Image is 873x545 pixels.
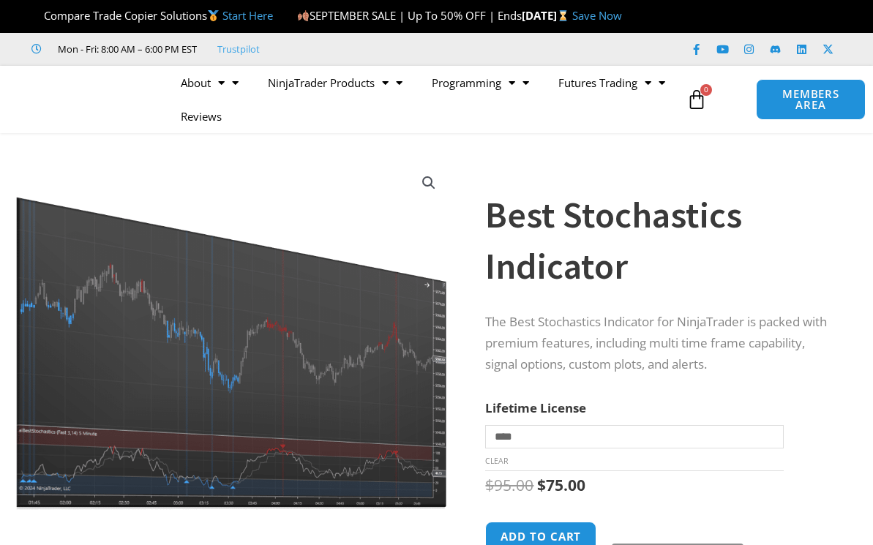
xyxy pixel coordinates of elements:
[11,159,453,511] img: Best Stochastics
[217,40,260,58] a: Trustpilot
[609,519,741,521] iframe: Secure payment input frame
[416,170,442,196] a: View full-screen image gallery
[485,189,836,292] h1: Best Stochastics Indicator
[485,399,586,416] label: Lifetime License
[9,73,166,126] img: LogoAI | Affordable Indicators – NinjaTrader
[32,10,43,21] img: 🏆
[771,89,850,110] span: MEMBERS AREA
[485,456,508,466] a: Clear options
[522,8,572,23] strong: [DATE]
[31,8,273,23] span: Compare Trade Copier Solutions
[544,66,680,99] a: Futures Trading
[208,10,219,21] img: 🥇
[756,79,865,120] a: MEMBERS AREA
[166,66,681,133] nav: Menu
[485,313,827,372] span: The Best Stochastics Indicator for NinjaTrader is packed with premium features, including multi t...
[485,475,533,495] bdi: 95.00
[297,8,522,23] span: SEPTEMBER SALE | Up To 50% OFF | Ends
[253,66,417,99] a: NinjaTrader Products
[485,475,494,495] span: $
[166,66,253,99] a: About
[298,10,309,21] img: 🍂
[166,99,236,133] a: Reviews
[572,8,622,23] a: Save Now
[537,475,546,495] span: $
[54,40,197,58] span: Mon - Fri: 8:00 AM – 6:00 PM EST
[537,475,585,495] bdi: 75.00
[664,78,729,121] a: 0
[558,10,569,21] img: ⌛
[222,8,273,23] a: Start Here
[417,66,544,99] a: Programming
[700,84,712,96] span: 0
